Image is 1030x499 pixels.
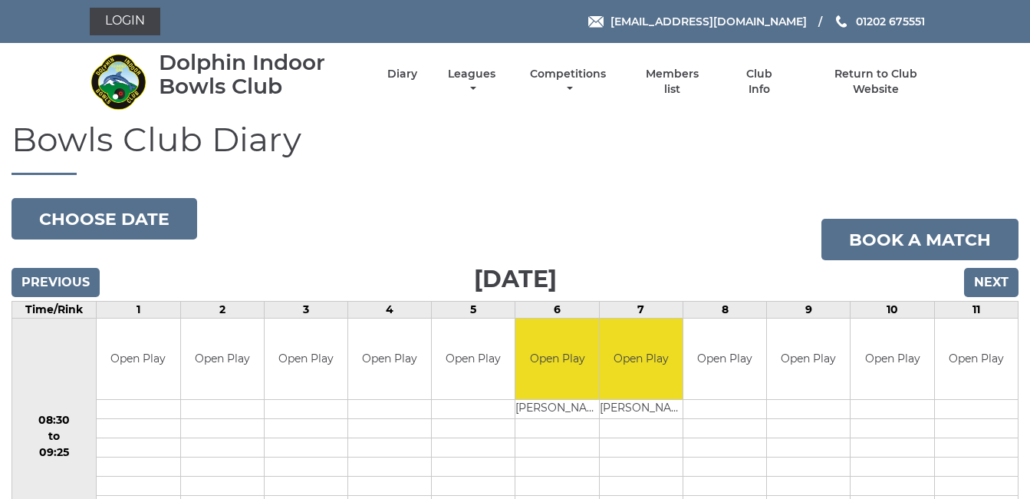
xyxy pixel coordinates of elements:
td: Open Play [265,319,347,399]
td: 5 [432,302,515,319]
td: [PERSON_NAME] [515,399,598,418]
a: Members list [637,67,707,97]
td: 10 [851,302,934,319]
td: 4 [348,302,432,319]
td: 9 [767,302,851,319]
span: [EMAIL_ADDRESS][DOMAIN_NAME] [610,15,807,28]
td: 7 [599,302,683,319]
td: Open Play [600,319,683,399]
img: Dolphin Indoor Bowls Club [90,53,147,111]
span: 01202 675551 [856,15,925,28]
td: 11 [934,302,1018,319]
td: 2 [180,302,264,319]
td: Open Play [851,319,933,399]
a: Book a match [821,219,1018,260]
td: 1 [97,302,180,319]
img: Phone us [836,15,847,28]
td: Open Play [515,319,598,399]
a: Diary [387,67,417,81]
a: Competitions [527,67,610,97]
td: Open Play [432,319,515,399]
a: Email [EMAIL_ADDRESS][DOMAIN_NAME] [588,13,807,30]
td: [PERSON_NAME] [600,399,683,418]
td: Open Play [683,319,766,399]
h1: Bowls Club Diary [12,121,1018,175]
td: 6 [515,302,599,319]
td: 8 [683,302,766,319]
a: Phone us 01202 675551 [834,13,925,30]
input: Previous [12,268,100,297]
a: Login [90,8,160,35]
div: Dolphin Indoor Bowls Club [159,51,360,98]
input: Next [964,268,1018,297]
td: Open Play [348,319,431,399]
td: Open Play [97,319,179,399]
img: Email [588,16,604,28]
td: Open Play [935,319,1018,399]
td: Time/Rink [12,302,97,319]
a: Return to Club Website [811,67,940,97]
a: Club Info [735,67,785,97]
button: Choose date [12,198,197,240]
td: 3 [264,302,347,319]
a: Leagues [444,67,499,97]
td: Open Play [181,319,264,399]
td: Open Play [767,319,850,399]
